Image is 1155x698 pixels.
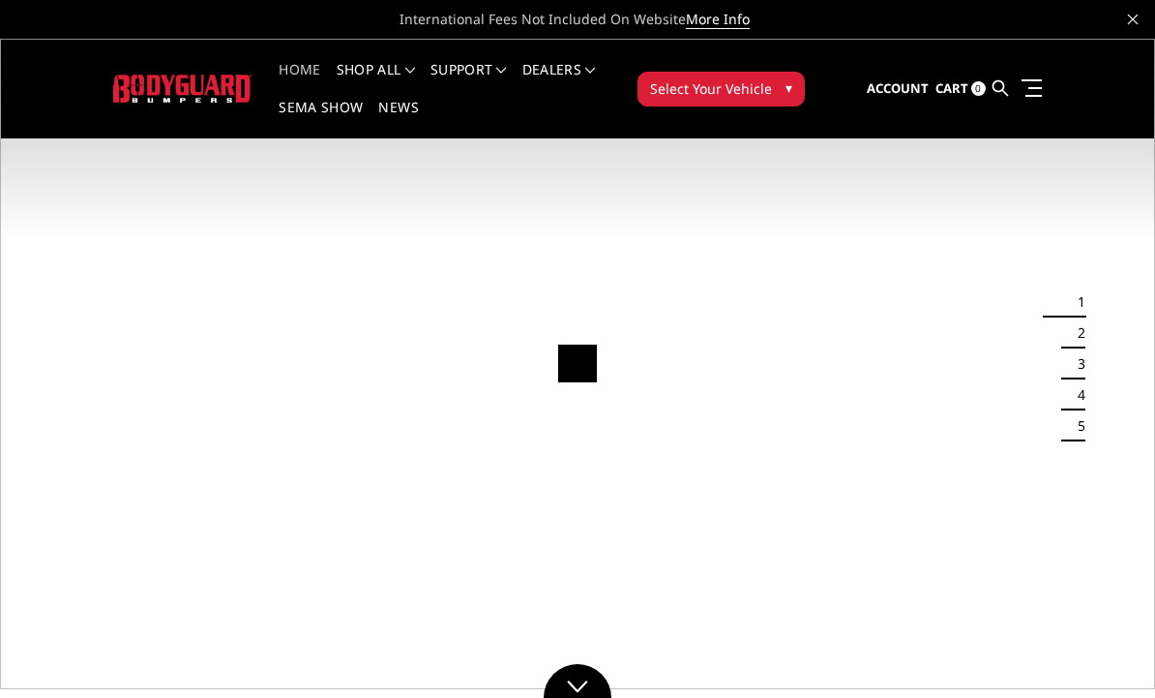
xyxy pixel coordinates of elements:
button: Select Your Vehicle [637,72,805,106]
a: Dealers [522,63,596,101]
span: Cart [935,79,968,97]
a: Account [867,63,929,115]
a: shop all [337,63,415,101]
button: 4 of 5 [1066,379,1085,410]
a: SEMA Show [279,101,363,138]
a: Click to Down [544,664,611,698]
span: 0 [971,81,986,96]
span: Select Your Vehicle [650,78,772,99]
button: 3 of 5 [1066,349,1085,379]
a: Support [430,63,507,101]
img: BODYGUARD BUMPERS [113,75,252,102]
a: Home [279,63,320,101]
a: More Info [686,10,750,29]
button: 1 of 5 [1066,287,1085,318]
span: ▾ [785,77,792,98]
a: News [378,101,418,138]
button: 5 of 5 [1066,410,1085,441]
a: Cart 0 [935,63,986,115]
span: Account [867,79,929,97]
button: 2 of 5 [1066,318,1085,349]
